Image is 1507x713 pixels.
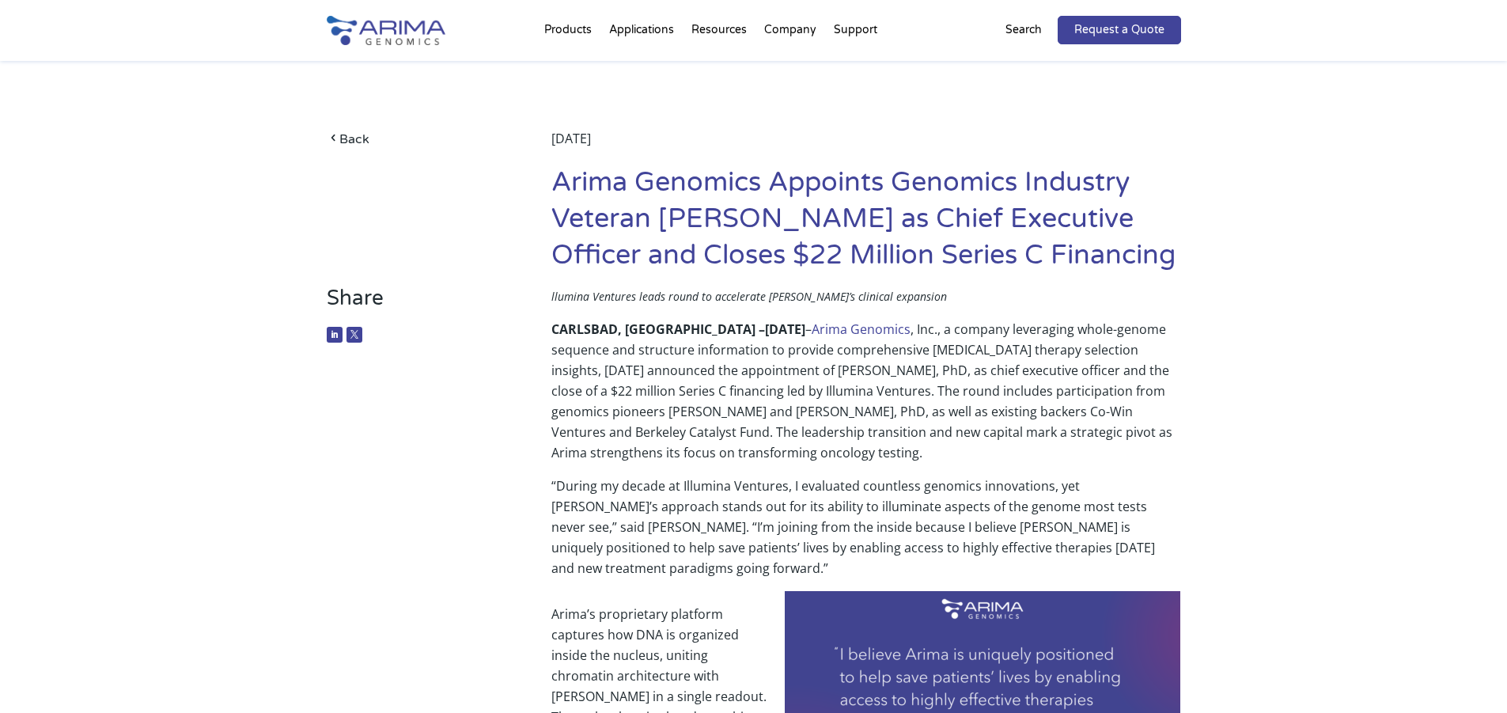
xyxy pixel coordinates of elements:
[1005,20,1042,40] p: Search
[551,476,1180,591] p: “During my decade at Illumina Ventures, I evaluated countless genomics innovations, yet [PERSON_N...
[765,320,805,338] b: [DATE]
[327,286,505,323] h3: Share
[551,320,765,338] b: CARLSBAD, [GEOGRAPHIC_DATA] –
[551,128,1180,165] div: [DATE]
[551,319,1180,476] p: – , Inc., a company leveraging whole-genome sequence and structure information to provide compreh...
[1058,16,1181,44] a: Request a Quote
[551,165,1180,286] h1: Arima Genomics Appoints Genomics Industry Veteran [PERSON_NAME] as Chief Executive Officer and Cl...
[812,320,911,338] a: Arima Genomics
[551,289,947,304] span: llumina Ventures leads round to accelerate [PERSON_NAME]’s clinical expansion
[327,128,505,150] a: Back
[327,16,445,45] img: Arima-Genomics-logo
